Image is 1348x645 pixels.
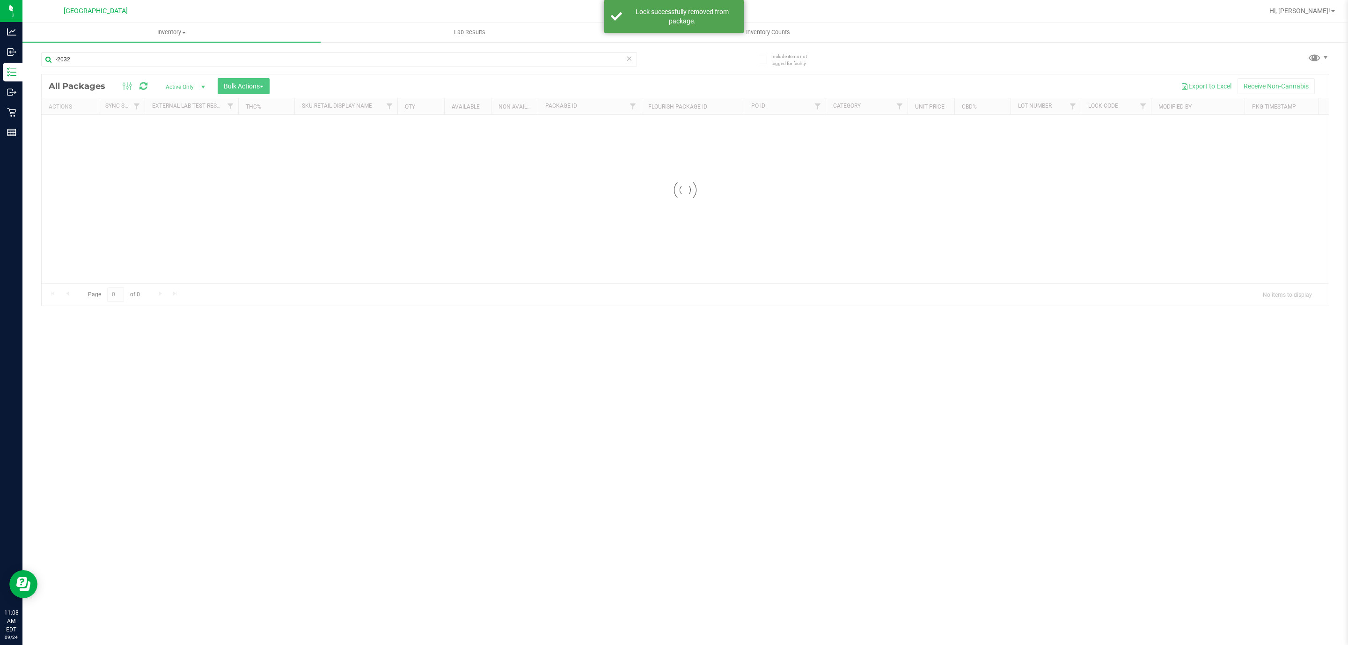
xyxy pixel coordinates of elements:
[733,28,803,37] span: Inventory Counts
[7,128,16,137] inline-svg: Reports
[321,22,619,42] a: Lab Results
[7,108,16,117] inline-svg: Retail
[441,28,498,37] span: Lab Results
[4,634,18,641] p: 09/24
[7,88,16,97] inline-svg: Outbound
[626,52,632,65] span: Clear
[41,52,637,66] input: Search Package ID, Item Name, SKU, Lot or Part Number...
[22,28,321,37] span: Inventory
[7,27,16,37] inline-svg: Analytics
[7,67,16,77] inline-svg: Inventory
[619,22,917,42] a: Inventory Counts
[4,608,18,634] p: 11:08 AM EDT
[627,7,737,26] div: Lock successfully removed from package.
[22,22,321,42] a: Inventory
[1269,7,1330,15] span: Hi, [PERSON_NAME]!
[7,47,16,57] inline-svg: Inbound
[9,570,37,598] iframe: Resource center
[771,53,818,67] span: Include items not tagged for facility
[64,7,128,15] span: [GEOGRAPHIC_DATA]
